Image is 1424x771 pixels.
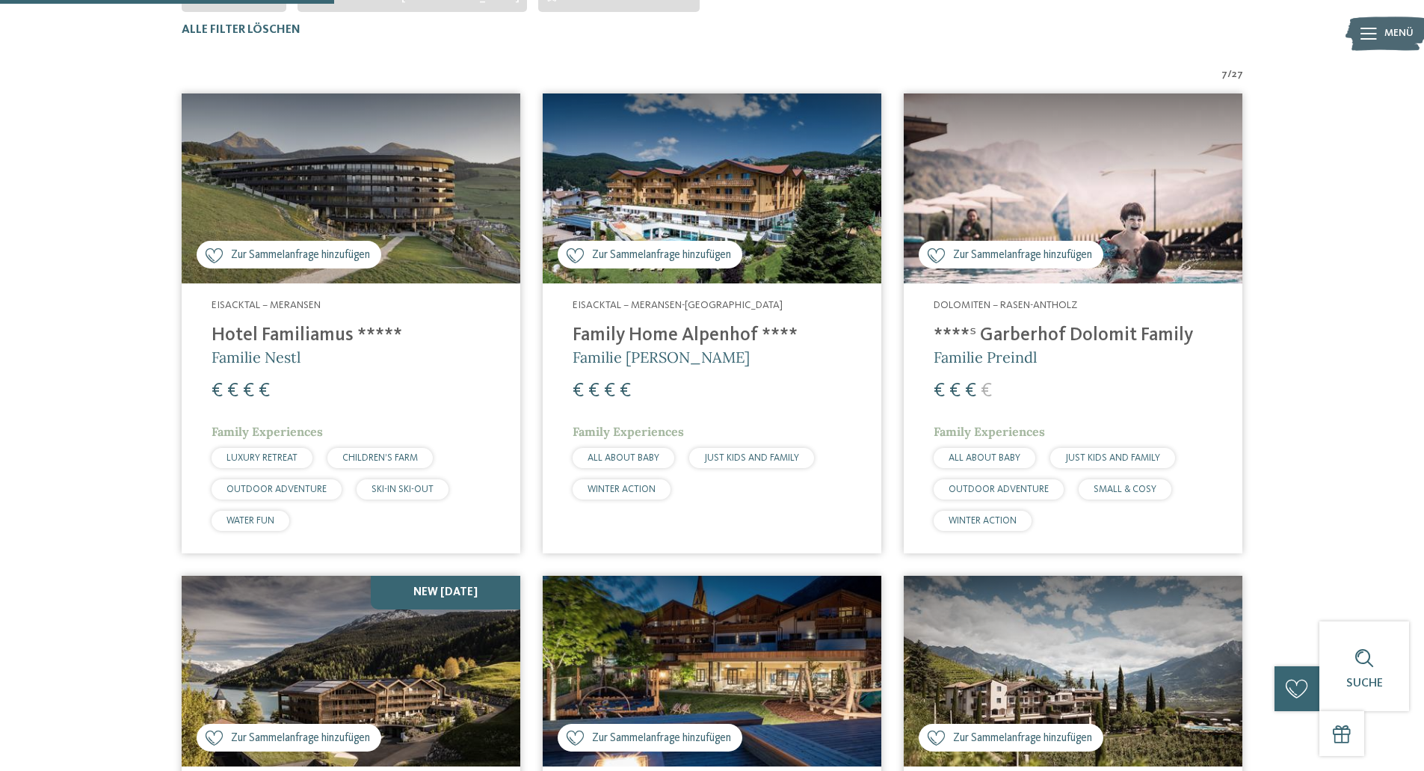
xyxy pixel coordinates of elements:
[949,381,961,401] span: €
[704,453,799,463] span: JUST KIDS AND FAMILY
[543,576,881,767] img: Familienhotels gesucht? Hier findet ihr die besten!
[949,453,1020,463] span: ALL ABOUT BABY
[212,424,323,439] span: Family Experiences
[1221,67,1227,82] span: 7
[949,485,1049,494] span: OUTDOOR ADVENTURE
[965,381,976,401] span: €
[904,93,1242,284] img: Familienhotels gesucht? Hier findet ihr die besten!
[1232,67,1243,82] span: 27
[543,93,881,284] img: Family Home Alpenhof ****
[588,453,659,463] span: ALL ABOUT BABY
[949,516,1017,526] span: WINTER ACTION
[934,300,1077,310] span: Dolomiten – Rasen-Antholz
[588,485,656,494] span: WINTER ACTION
[904,93,1242,553] a: Familienhotels gesucht? Hier findet ihr die besten! Zur Sammelanfrage hinzufügen Dolomiten – Rase...
[573,348,750,366] span: Familie [PERSON_NAME]
[934,424,1045,439] span: Family Experiences
[226,516,274,526] span: WATER FUN
[904,576,1242,767] img: Familienhotels gesucht? Hier findet ihr die besten!
[981,381,992,401] span: €
[372,485,434,494] span: SKI-IN SKI-OUT
[934,325,1212,347] h4: ****ˢ Garberhof Dolomit Family
[953,731,1092,746] span: Zur Sammelanfrage hinzufügen
[212,381,223,401] span: €
[1227,67,1232,82] span: /
[231,731,370,746] span: Zur Sammelanfrage hinzufügen
[182,93,520,553] a: Familienhotels gesucht? Hier findet ihr die besten! Zur Sammelanfrage hinzufügen Eisacktal – Mera...
[1346,678,1383,689] span: Suche
[604,381,615,401] span: €
[573,325,851,347] h4: Family Home Alpenhof ****
[243,381,254,401] span: €
[588,381,600,401] span: €
[212,348,300,366] span: Familie Nestl
[182,576,520,767] img: Familienhotels gesucht? Hier findet ihr die besten!
[1094,485,1156,494] span: SMALL & COSY
[182,93,520,284] img: Familienhotels gesucht? Hier findet ihr die besten!
[342,453,418,463] span: CHILDREN’S FARM
[227,381,238,401] span: €
[212,300,321,310] span: Eisacktal – Meransen
[934,348,1037,366] span: Familie Preindl
[259,381,270,401] span: €
[573,424,684,439] span: Family Experiences
[573,381,584,401] span: €
[934,381,945,401] span: €
[592,248,731,263] span: Zur Sammelanfrage hinzufügen
[953,248,1092,263] span: Zur Sammelanfrage hinzufügen
[226,453,298,463] span: LUXURY RETREAT
[620,381,631,401] span: €
[573,300,783,310] span: Eisacktal – Meransen-[GEOGRAPHIC_DATA]
[226,485,327,494] span: OUTDOOR ADVENTURE
[231,248,370,263] span: Zur Sammelanfrage hinzufügen
[182,24,300,36] span: Alle Filter löschen
[543,93,881,553] a: Familienhotels gesucht? Hier findet ihr die besten! Zur Sammelanfrage hinzufügen Eisacktal – Mera...
[592,731,731,746] span: Zur Sammelanfrage hinzufügen
[1065,453,1160,463] span: JUST KIDS AND FAMILY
